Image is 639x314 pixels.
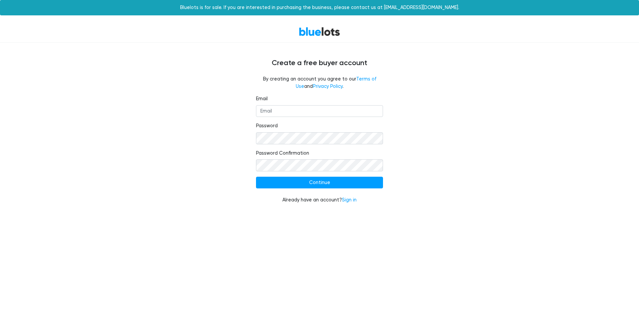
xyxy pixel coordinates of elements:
a: Sign in [342,197,357,203]
h4: Create a free buyer account [119,59,520,67]
fieldset: By creating an account you agree to our and . [256,75,383,90]
div: Already have an account? [256,196,383,204]
a: Terms of Use [296,76,376,89]
a: BlueLots [299,27,340,36]
label: Email [256,95,268,103]
label: Password [256,122,278,130]
input: Continue [256,177,383,189]
input: Email [256,105,383,117]
label: Password Confirmation [256,150,309,157]
a: Privacy Policy [313,84,343,89]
